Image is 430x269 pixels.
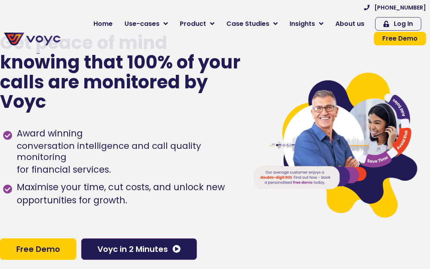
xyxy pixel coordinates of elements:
span: Home [93,19,113,29]
span: Award winning for financial services. [15,127,238,177]
h1: conversation intelligence and call quality monitoring [17,140,238,163]
a: Voyc in 2 Minutes [81,238,197,260]
span: Free Demo [16,245,60,253]
span: Log In [394,21,413,27]
a: Free Demo [374,32,426,45]
a: Insights [284,16,329,32]
span: Use-cases [125,19,160,29]
img: voyc-full-logo [4,33,60,45]
span: Case Studies [226,19,269,29]
a: Log In [375,17,421,31]
a: Case Studies [220,16,284,32]
span: [PHONE_NUMBER] [374,5,426,10]
a: [PHONE_NUMBER] [364,5,426,10]
span: Product [180,19,206,29]
a: About us [329,16,370,32]
span: Maximise your time, cut costs, and unlock new opportunities for growth. [15,181,238,208]
span: Voyc in 2 Minutes [97,245,168,253]
a: Home [88,16,119,32]
span: About us [335,19,364,29]
a: Product [174,16,220,32]
span: Free Demo [382,35,418,42]
a: Use-cases [119,16,174,32]
span: Insights [290,19,315,29]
